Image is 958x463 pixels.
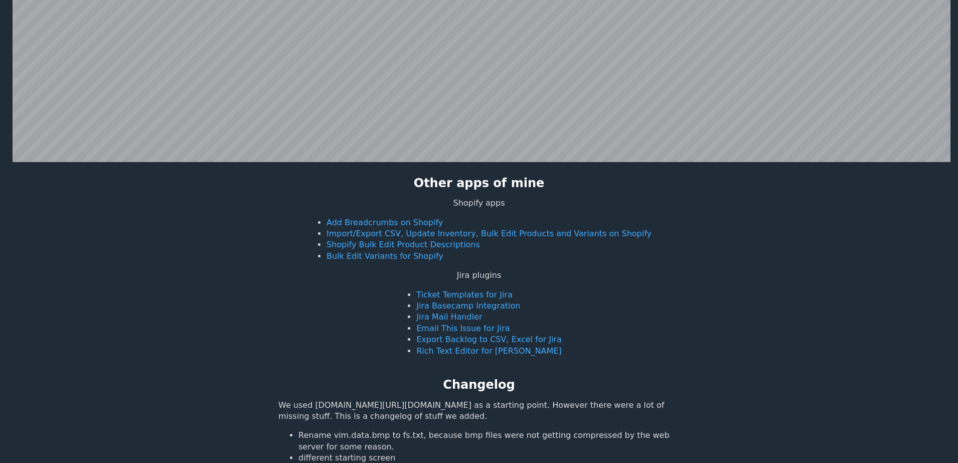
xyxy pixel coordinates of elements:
a: Shopify Bulk Edit Product Descriptions [327,240,480,249]
h2: Changelog [443,377,515,394]
a: Import/Export CSV, Update Inventory, Bulk Edit Products and Variants on Shopify [327,229,652,238]
a: Export Backlog to CSV, Excel for Jira [416,335,561,344]
a: Ticket Templates for Jira [416,290,512,299]
a: Jira Basecamp Integration [416,301,520,311]
a: Email This Issue for Jira [416,324,510,333]
li: Rename vim.data.bmp to fs.txt, because bmp files were not getting compressed by the web server fo... [298,430,680,452]
a: Add Breadcrumbs on Shopify [327,218,443,227]
a: Rich Text Editor for [PERSON_NAME] [416,346,561,356]
h2: Other apps of mine [414,175,545,192]
a: Jira Mail Handler [416,312,482,322]
a: Bulk Edit Variants for Shopify [327,251,443,261]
